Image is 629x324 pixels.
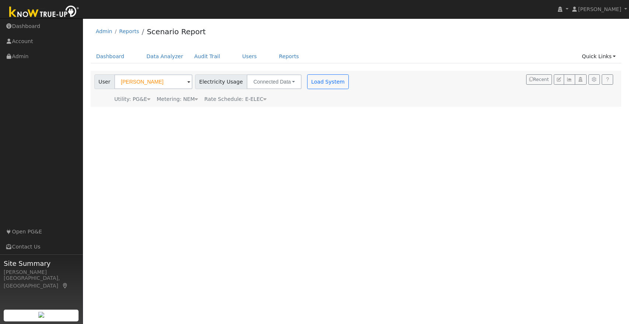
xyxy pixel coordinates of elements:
span: [PERSON_NAME] [578,6,621,12]
button: Recent [526,74,552,85]
span: Electricity Usage [195,74,247,89]
a: Help Link [602,74,613,85]
a: Data Analyzer [141,50,189,63]
img: Know True-Up [6,4,83,21]
a: Admin [96,28,112,34]
a: Quick Links [576,50,621,63]
a: Map [62,283,69,289]
input: Select a User [114,74,192,89]
button: Multi-Series Graph [564,74,575,85]
button: Edit User [554,74,564,85]
a: Audit Trail [189,50,226,63]
span: Site Summary [4,258,79,268]
button: Settings [588,74,600,85]
img: retrieve [38,312,44,318]
button: Load System [307,74,349,89]
span: Alias: None [204,96,267,102]
button: Connected Data [247,74,302,89]
a: Dashboard [91,50,130,63]
button: Login As [575,74,586,85]
a: Scenario Report [147,27,206,36]
div: Utility: PG&E [114,95,150,103]
a: Users [237,50,263,63]
div: [GEOGRAPHIC_DATA], [GEOGRAPHIC_DATA] [4,274,79,290]
a: Reports [274,50,305,63]
div: Metering: NEM [157,95,198,103]
a: Reports [119,28,139,34]
div: [PERSON_NAME] [4,268,79,276]
span: User [94,74,115,89]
